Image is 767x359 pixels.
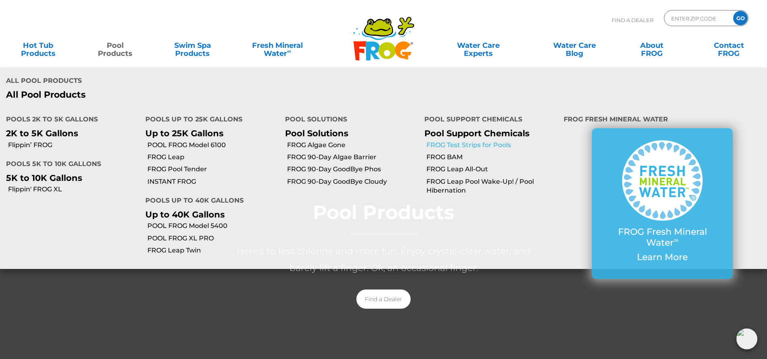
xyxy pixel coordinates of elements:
a: FROG Test Strips for Pools [426,141,558,150]
sup: ∞ [287,48,291,54]
a: FROG 90-Day GoodBye Phos [287,165,418,174]
input: GO [733,11,748,25]
a: FROG BAM [426,153,558,162]
a: FROG Fresh Mineral Water∞ Learn More [608,140,717,267]
p: FROG Fresh Mineral Water [608,227,717,248]
a: All Pool Products [6,90,378,100]
a: FROG Leap Twin [147,246,279,255]
h4: Pools up to 40K Gallons [145,193,273,209]
a: POOL FROG Model 6100 [147,141,279,150]
a: Flippin’ FROG [8,141,139,150]
p: Up to 25K Gallons [145,128,273,138]
p: Pool Support Chemicals [424,128,552,138]
a: FROG Leap All-Out [426,165,558,174]
h4: Pools up to 25K Gallons [145,112,273,128]
sup: ∞ [674,236,678,244]
a: ContactFROG [699,37,759,53]
a: Flippin' FROG XL [8,185,139,194]
a: Hot TubProducts [8,37,68,53]
p: 2K to 5K Gallons [6,128,133,138]
h4: Pools 5K to 10K Gallons [6,157,133,173]
a: Water CareBlog [544,37,604,53]
p: Find A Dealer [612,10,653,30]
a: POOL FROG Model 5400 [147,222,279,230]
a: FROG 90-Day GoodBye Cloudy [287,177,418,186]
p: 5K to 10K Gallons [6,173,133,183]
h4: Pools 2K to 5K Gallons [6,112,133,128]
a: FROG Pool Tender [147,165,279,174]
h4: Pool Support Chemicals [424,112,552,128]
p: Up to 40K Gallons [145,209,273,220]
a: INSTANT FROG [147,177,279,186]
p: Learn More [608,252,717,263]
h4: FROG Fresh Mineral Water [564,112,761,128]
img: openIcon [736,328,757,349]
a: Water CareExperts [430,37,527,53]
a: Find a Dealer [356,289,411,309]
input: Zip Code Form [670,12,725,24]
a: POOL FROG XL PRO [147,234,279,243]
a: Fresh MineralWater∞ [240,37,315,53]
a: Pool Solutions [285,128,348,138]
a: FROG Algae Gone [287,141,418,150]
a: Swim SpaProducts [163,37,223,53]
a: PoolProducts [85,37,145,53]
a: FROG 90-Day Algae Barrier [287,153,418,162]
h4: Pool Solutions [285,112,412,128]
a: FROG Leap [147,153,279,162]
a: FROG Leap Pool Wake-Up! / Pool Hibernation [426,177,558,195]
a: AboutFROG [622,37,682,53]
h4: All Pool Products [6,74,378,90]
